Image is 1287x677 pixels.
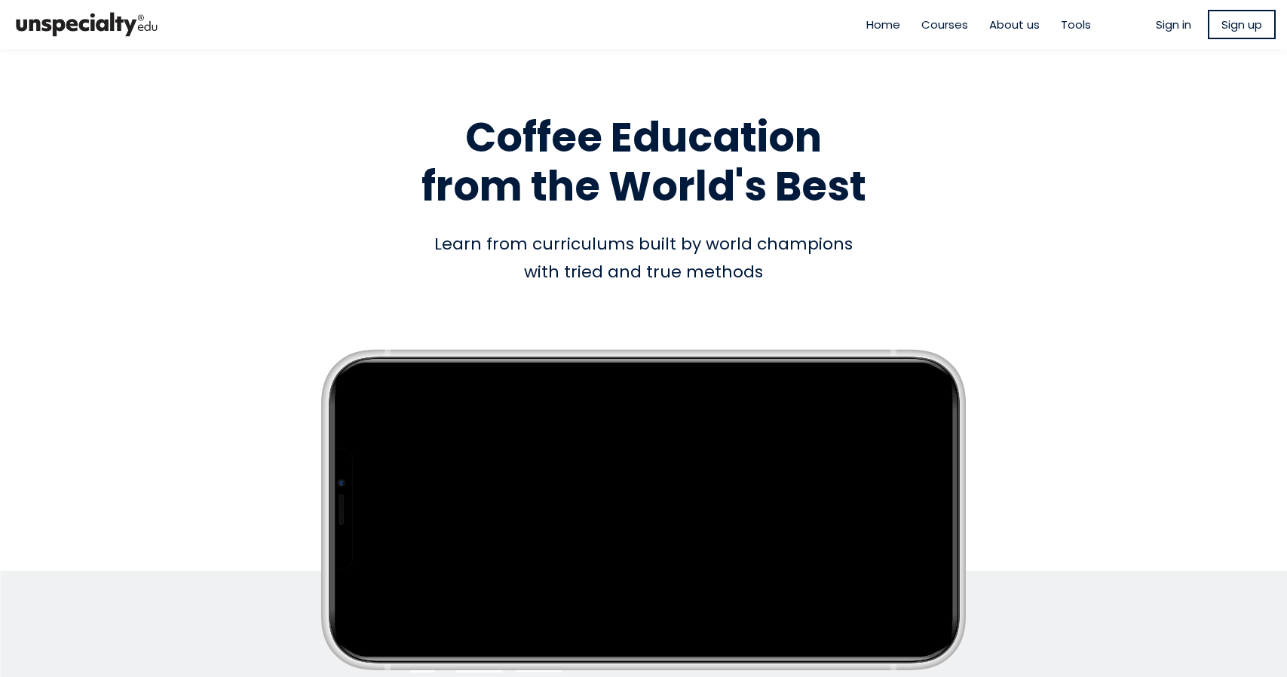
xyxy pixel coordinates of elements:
[11,6,162,43] img: bc390a18feecddb333977e298b3a00a1.png
[214,113,1074,211] h1: Coffee Education from the World's Best
[1061,16,1091,33] a: Tools
[214,230,1074,286] div: Learn from curriculums built by world champions with tried and true methods
[1208,10,1276,39] a: Sign up
[866,16,900,33] a: Home
[989,16,1040,33] a: About us
[921,16,968,33] a: Courses
[1156,16,1191,33] a: Sign in
[1221,16,1262,33] span: Sign up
